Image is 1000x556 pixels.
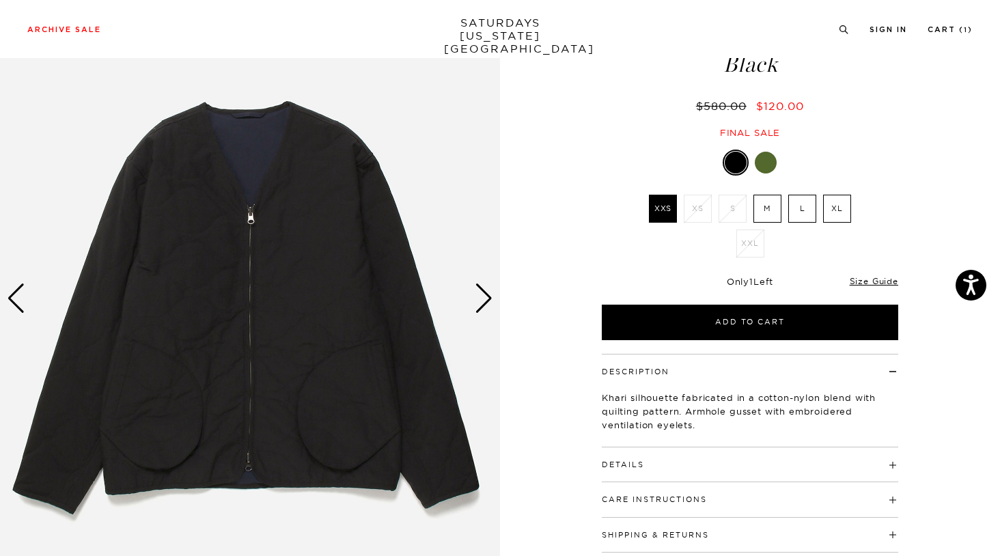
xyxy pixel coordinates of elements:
[870,26,907,33] a: Sign In
[602,496,707,503] button: Care Instructions
[749,276,753,287] span: 1
[928,26,973,33] a: Cart (1)
[823,195,851,223] label: XL
[602,461,644,469] button: Details
[475,283,493,314] div: Next slide
[602,368,669,376] button: Description
[600,27,900,76] h1: Khari Reversible Jacket
[753,195,781,223] label: M
[600,53,900,76] span: Black
[756,99,804,113] span: $120.00
[696,99,752,113] del: $580.00
[7,283,25,314] div: Previous slide
[602,531,709,539] button: Shipping & Returns
[27,26,101,33] a: Archive Sale
[602,391,898,432] p: Khari silhouette fabricated in a cotton-nylon blend with quilting pattern. Armhole gusset with em...
[850,276,898,286] a: Size Guide
[602,305,898,340] button: Add to Cart
[964,27,968,33] small: 1
[602,276,898,288] div: Only Left
[444,16,557,55] a: SATURDAYS[US_STATE][GEOGRAPHIC_DATA]
[600,127,900,139] div: Final sale
[649,195,677,223] label: XXS
[788,195,816,223] label: L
